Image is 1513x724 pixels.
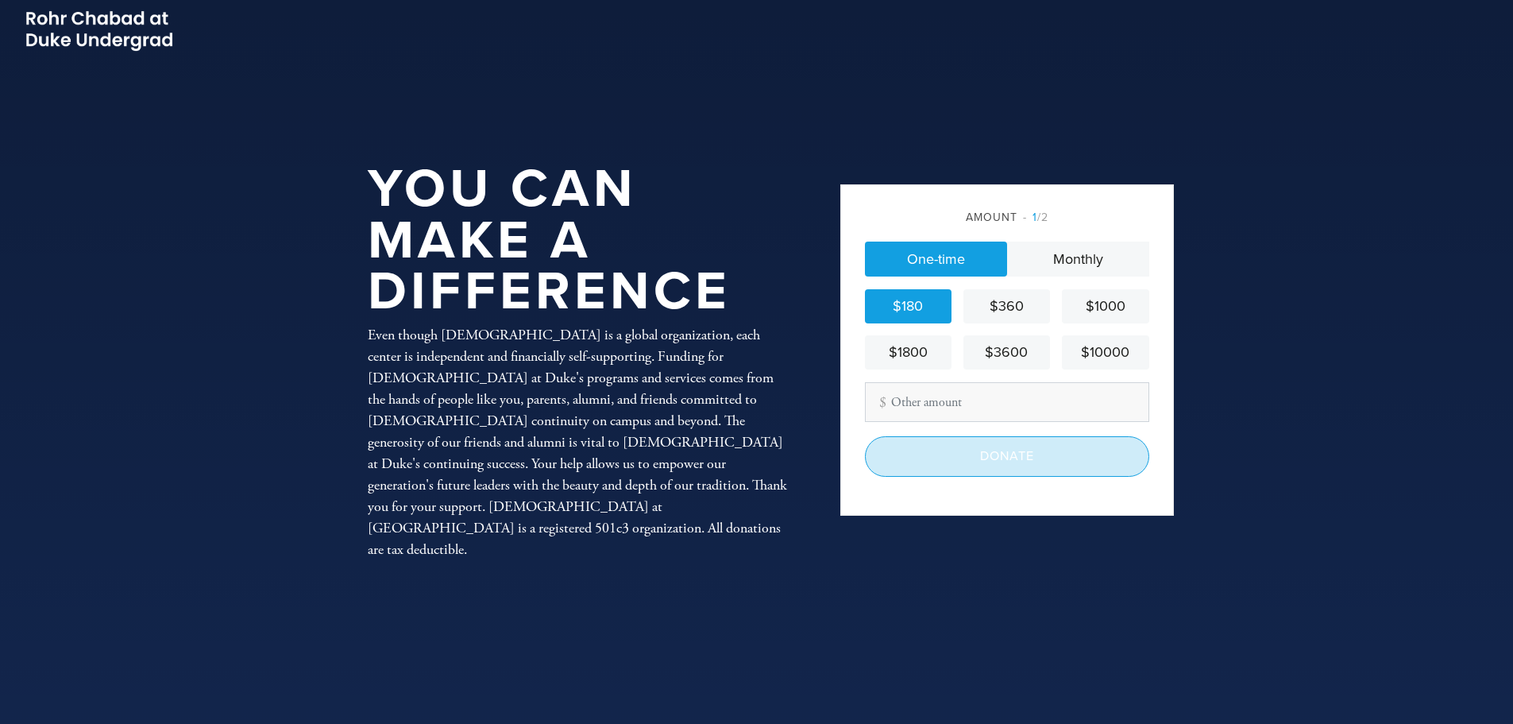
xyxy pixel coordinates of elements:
div: $1800 [871,342,945,363]
div: $360 [970,296,1044,317]
a: $360 [963,289,1050,323]
a: $3600 [963,335,1050,370]
img: Picture2_0.png [24,8,175,53]
a: $180 [865,289,951,323]
a: $1800 [865,335,951,370]
a: $1000 [1062,289,1148,323]
div: $1000 [1068,296,1142,317]
input: Other amount [865,382,1149,422]
div: Even though [DEMOGRAPHIC_DATA] is a global organization, each center is independent and financial... [368,324,789,560]
div: Amount [865,209,1149,226]
input: Donate [865,436,1149,476]
span: /2 [1023,211,1048,224]
a: $10000 [1062,335,1148,370]
div: $10000 [1068,342,1142,363]
div: $3600 [970,342,1044,363]
div: $180 [871,296,945,317]
a: One-time [865,242,1007,277]
span: 1 [1032,211,1037,224]
a: Monthly [1007,242,1149,277]
h1: You Can Make a Difference [368,164,789,318]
